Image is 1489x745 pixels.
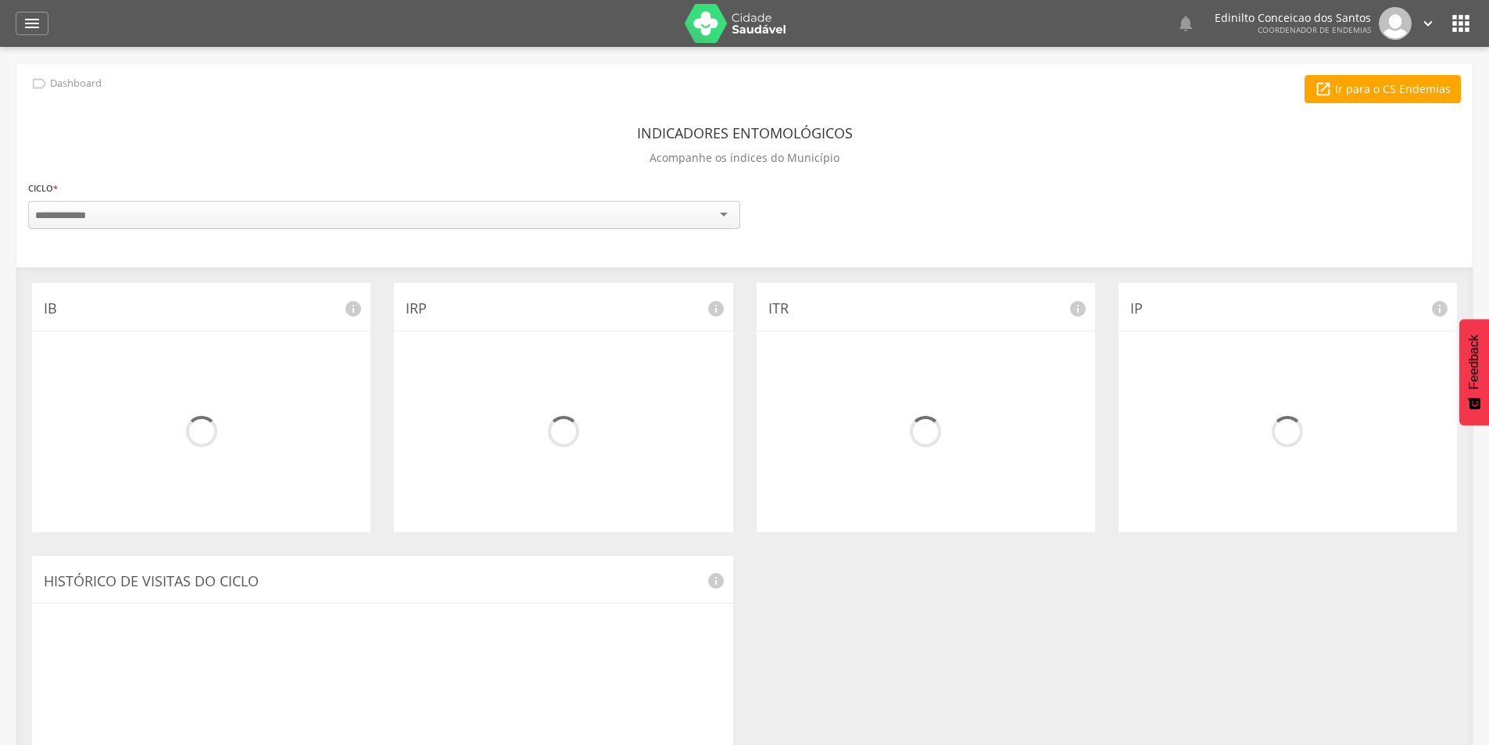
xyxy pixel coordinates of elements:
[1448,11,1473,36] i: 
[1419,15,1437,32] i: 
[44,299,359,319] p: IB
[1130,299,1445,319] p: IP
[344,299,363,318] i: info
[707,571,725,590] i: info
[1315,81,1332,98] i: 
[768,299,1083,319] p: ITR
[44,571,721,592] p: Histórico de Visitas do Ciclo
[1430,299,1449,318] i: info
[707,299,725,318] i: info
[637,119,853,147] header: Indicadores Entomológicos
[1176,14,1195,33] i: 
[1419,7,1437,40] a: 
[30,75,48,92] i: 
[1215,13,1371,23] p: Edinilto Conceicao dos Santos
[650,147,839,169] p: Acompanhe os índices do Município
[1467,335,1481,389] span: Feedback
[28,180,58,197] label: Ciclo
[50,77,102,90] p: Dashboard
[1068,299,1087,318] i: info
[1305,75,1461,103] a: Ir para o CS Endemias
[16,12,48,35] a: 
[1258,24,1371,35] span: Coordenador de Endemias
[23,14,41,33] i: 
[1176,7,1195,40] a: 
[406,299,721,319] p: IRP
[1459,319,1489,425] button: Feedback - Mostrar pesquisa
